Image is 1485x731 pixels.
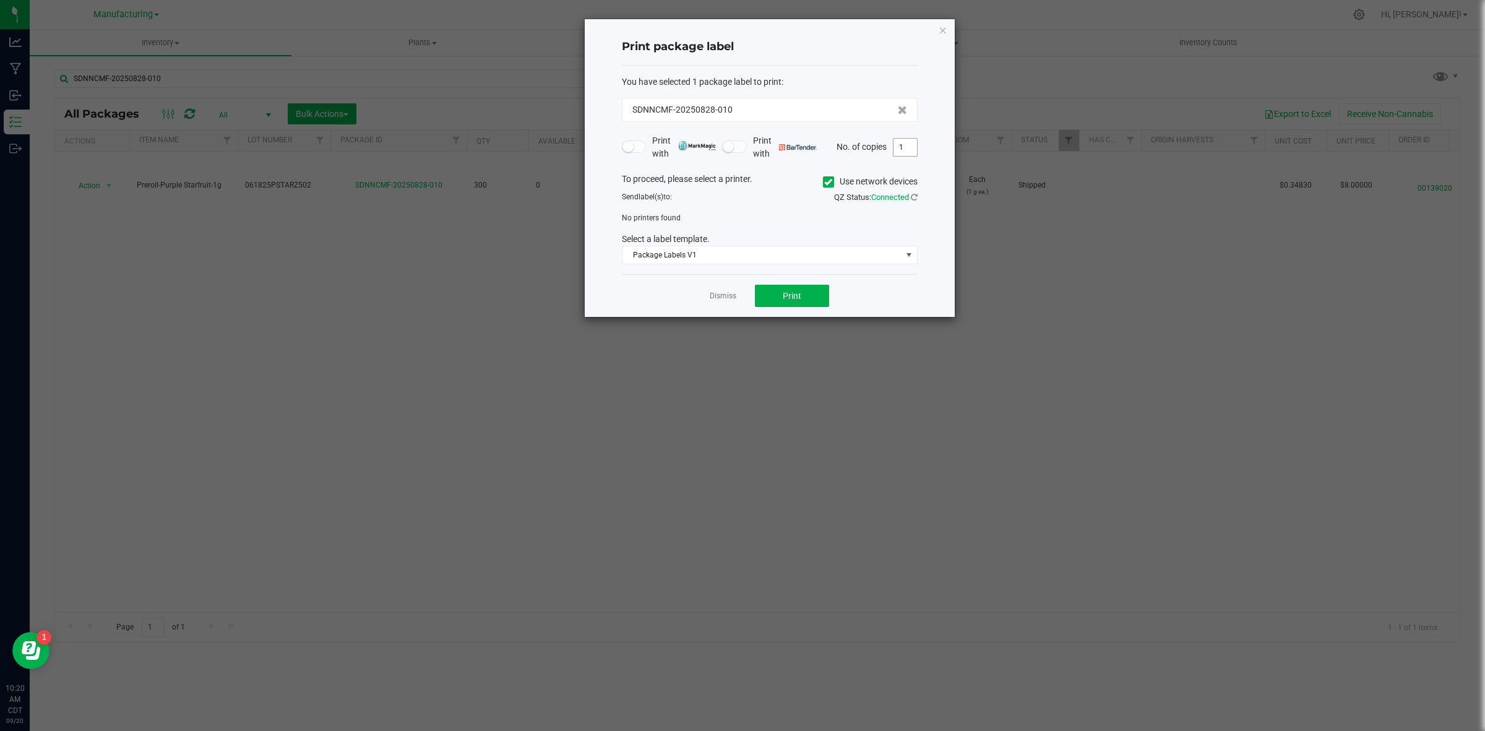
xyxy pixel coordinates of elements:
[613,233,927,246] div: Select a label template.
[622,77,781,87] span: You have selected 1 package label to print
[632,103,733,116] span: SDNNCMF-20250828-010
[652,134,716,160] span: Print with
[622,214,681,222] span: No printers found
[622,246,902,264] span: Package Labels V1
[613,173,927,191] div: To proceed, please select a printer.
[755,285,829,307] button: Print
[753,134,817,160] span: Print with
[37,630,51,645] iframe: Resource center unread badge
[834,192,918,202] span: QZ Status:
[837,141,887,151] span: No. of copies
[710,291,736,301] a: Dismiss
[783,291,801,301] span: Print
[823,175,918,188] label: Use network devices
[871,192,909,202] span: Connected
[779,144,817,150] img: bartender.png
[622,39,918,55] h4: Print package label
[622,76,918,89] div: :
[678,141,716,150] img: mark_magic_cybra.png
[639,192,663,201] span: label(s)
[12,632,49,669] iframe: Resource center
[622,192,672,201] span: Send to:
